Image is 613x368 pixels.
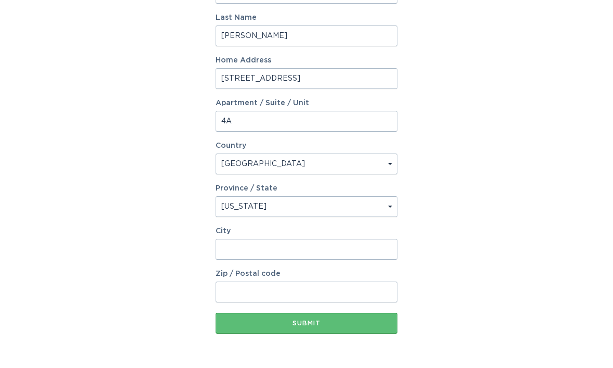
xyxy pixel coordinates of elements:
div: Submit [221,321,392,327]
label: Last Name [216,15,397,22]
label: Home Address [216,57,397,65]
label: City [216,228,397,235]
label: Country [216,143,246,150]
label: Province / State [216,185,277,193]
label: Zip / Postal code [216,271,397,278]
label: Apartment / Suite / Unit [216,100,397,107]
button: Submit [216,313,397,334]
